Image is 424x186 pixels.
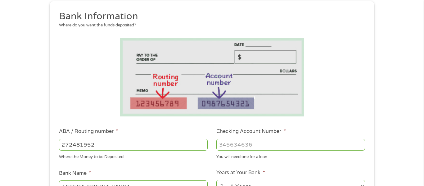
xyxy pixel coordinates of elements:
input: 263177916 [59,139,208,151]
div: You will need one for a loan. [216,152,365,160]
input: 345634636 [216,139,365,151]
label: Bank Name [59,170,91,177]
div: Where do you want the funds deposited? [59,22,361,29]
label: Years at Your Bank [216,170,265,176]
h2: Bank Information [59,10,361,23]
img: Routing number location [120,38,304,116]
label: Checking Account Number [216,128,286,135]
div: Where the Money to be Deposited [59,152,208,160]
label: ABA / Routing number [59,128,118,135]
